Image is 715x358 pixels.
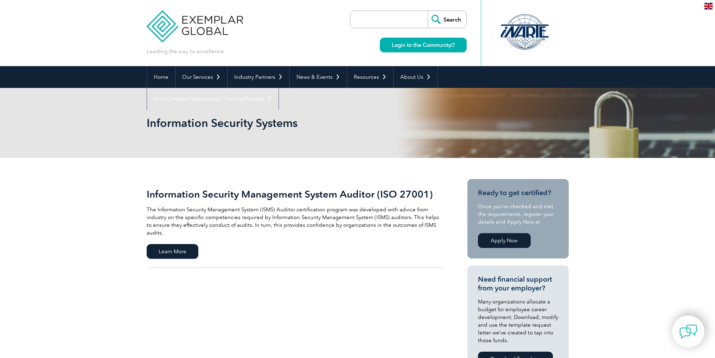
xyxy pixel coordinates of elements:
[147,88,279,110] a: Find Certified Professional / Training Provider
[478,275,558,293] h3: Need financial support from your employer?
[380,38,467,52] a: Login to the Community
[147,206,442,237] p: The Information Security Management System (ISMS) Auditor certification program was developed wit...
[147,66,175,88] a: Home
[147,47,224,55] p: Leading the way to excellence
[478,203,558,226] p: Once you’ve checked and met the requirements, register your details and Apply Now at
[478,233,531,248] a: Apply Now
[147,188,442,200] h2: Information Security Management System Auditor (ISO 27001)
[704,3,713,9] img: en
[147,116,417,130] h1: Information Security Systems
[478,298,558,344] p: Many organizations allocate a budget for employee career development. Download, modify and use th...
[679,323,697,340] img: contact-chat.png
[147,179,442,268] a: Information Security Management System Auditor (ISO 27001) The Information Security Management Sy...
[451,43,455,47] img: open_square.png
[175,66,227,88] a: Our Services
[290,66,347,88] a: News & Events
[428,11,466,28] input: Search
[228,66,289,88] a: Industry Partners
[147,244,198,259] span: Learn More
[478,188,558,197] h3: Ready to get certified?
[347,66,393,88] a: Resources
[394,66,438,88] a: About Us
